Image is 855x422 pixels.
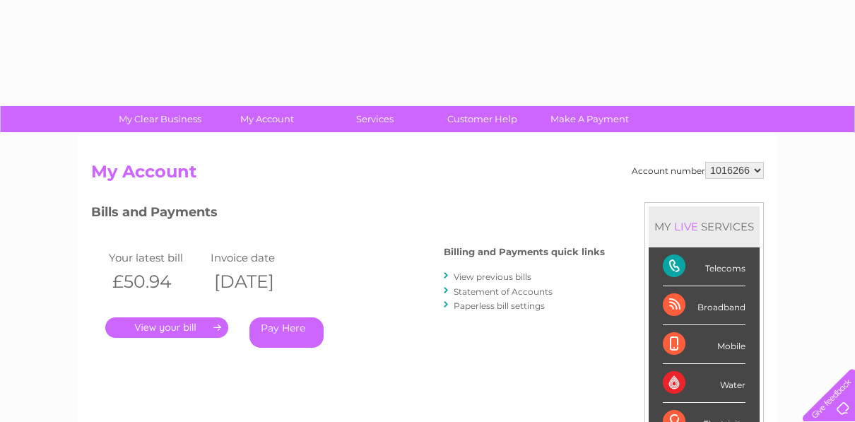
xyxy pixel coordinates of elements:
a: My Clear Business [102,106,218,132]
div: Mobile [663,325,745,364]
a: Pay Here [249,317,324,348]
a: Statement of Accounts [454,286,553,297]
h3: Bills and Payments [91,202,605,227]
div: Account number [632,162,764,179]
th: £50.94 [105,267,207,296]
a: . [105,317,228,338]
th: [DATE] [207,267,309,296]
h4: Billing and Payments quick links [444,247,605,257]
div: Water [663,364,745,403]
td: Your latest bill [105,248,207,267]
h2: My Account [91,162,764,189]
a: View previous bills [454,271,531,282]
a: My Account [209,106,326,132]
a: Paperless bill settings [454,300,545,311]
a: Customer Help [424,106,541,132]
a: Services [317,106,433,132]
div: Telecoms [663,247,745,286]
div: LIVE [671,220,701,233]
div: MY SERVICES [649,206,760,247]
td: Invoice date [207,248,309,267]
div: Broadband [663,286,745,325]
a: Make A Payment [531,106,648,132]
